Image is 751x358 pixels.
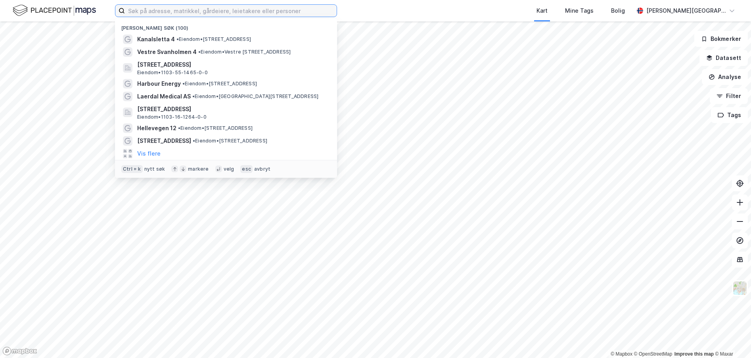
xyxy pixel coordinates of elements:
[188,166,209,172] div: markere
[193,138,195,144] span: •
[254,166,270,172] div: avbryt
[2,346,37,356] a: Mapbox homepage
[611,6,625,15] div: Bolig
[137,114,207,120] span: Eiendom • 1103-16-1264-0-0
[711,107,748,123] button: Tags
[115,19,337,33] div: [PERSON_NAME] søk (100)
[224,166,234,172] div: velg
[137,35,175,44] span: Kanalsletta 4
[178,125,180,131] span: •
[699,50,748,66] button: Datasett
[694,31,748,47] button: Bokmerker
[121,165,143,173] div: Ctrl + k
[611,351,632,357] a: Mapbox
[634,351,672,357] a: OpenStreetMap
[176,36,251,42] span: Eiendom • [STREET_ADDRESS]
[144,166,165,172] div: nytt søk
[137,60,328,69] span: [STREET_ADDRESS]
[711,320,751,358] iframe: Chat Widget
[13,4,96,17] img: logo.f888ab2527a4732fd821a326f86c7f29.svg
[137,104,328,114] span: [STREET_ADDRESS]
[710,88,748,104] button: Filter
[137,79,181,89] span: Harbour Energy
[125,5,337,17] input: Søk på adresse, matrikkel, gårdeiere, leietakere eller personer
[192,93,318,100] span: Eiendom • [GEOGRAPHIC_DATA][STREET_ADDRESS]
[137,123,176,133] span: Hellevegen 12
[137,92,191,101] span: Laerdal Medical AS
[137,136,191,146] span: [STREET_ADDRESS]
[674,351,714,357] a: Improve this map
[711,320,751,358] div: Kontrollprogram for chat
[193,138,267,144] span: Eiendom • [STREET_ADDRESS]
[176,36,179,42] span: •
[182,81,257,87] span: Eiendom • [STREET_ADDRESS]
[137,149,161,158] button: Vis flere
[137,47,197,57] span: Vestre Svanholmen 4
[536,6,548,15] div: Kart
[702,69,748,85] button: Analyse
[178,125,253,131] span: Eiendom • [STREET_ADDRESS]
[646,6,726,15] div: [PERSON_NAME][GEOGRAPHIC_DATA]
[182,81,185,87] span: •
[732,281,747,296] img: Z
[137,69,208,76] span: Eiendom • 1103-55-1465-0-0
[565,6,594,15] div: Mine Tags
[240,165,253,173] div: esc
[198,49,291,55] span: Eiendom • Vestre [STREET_ADDRESS]
[198,49,201,55] span: •
[192,93,195,99] span: •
